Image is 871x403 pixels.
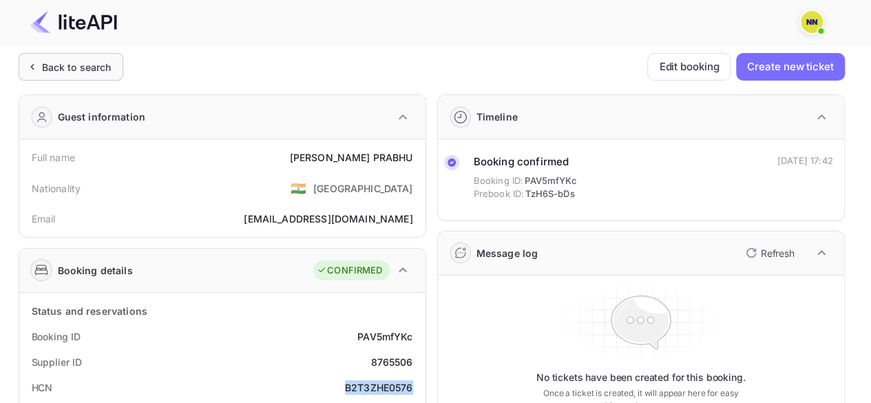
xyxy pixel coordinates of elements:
div: 8765506 [370,355,412,369]
p: No tickets have been created for this booking. [536,371,746,384]
div: [PERSON_NAME] PRABHU [289,150,412,165]
p: Refresh [761,246,795,260]
div: Booking confirmed [474,154,577,170]
div: Full name [32,150,75,165]
div: Status and reservations [32,304,147,318]
div: [EMAIL_ADDRESS][DOMAIN_NAME] [244,211,412,226]
div: Guest information [58,110,146,124]
div: HCN [32,380,53,395]
div: Supplier ID [32,355,82,369]
div: Timeline [476,110,518,124]
div: PAV5mfYKc [357,329,412,344]
div: [DATE] 17:42 [777,154,833,168]
img: LiteAPI Logo [30,11,117,33]
span: PAV5mfYKc [525,174,576,188]
div: Back to search [42,60,112,74]
div: CONFIRMED [317,264,382,278]
span: United States [291,176,306,200]
button: Refresh [737,242,800,264]
div: Email [32,211,56,226]
div: Booking ID [32,329,81,344]
div: Message log [476,246,538,260]
div: Nationality [32,181,81,196]
span: Booking ID: [474,174,524,188]
span: TzH6S-bDs [525,187,574,201]
img: N/A N/A [801,11,823,33]
div: Booking details [58,263,133,278]
span: Prebook ID: [474,187,525,201]
button: Edit booking [647,53,731,81]
div: [GEOGRAPHIC_DATA] [313,181,413,196]
div: B2T3ZHE0576 [345,380,413,395]
button: Create new ticket [736,53,844,81]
